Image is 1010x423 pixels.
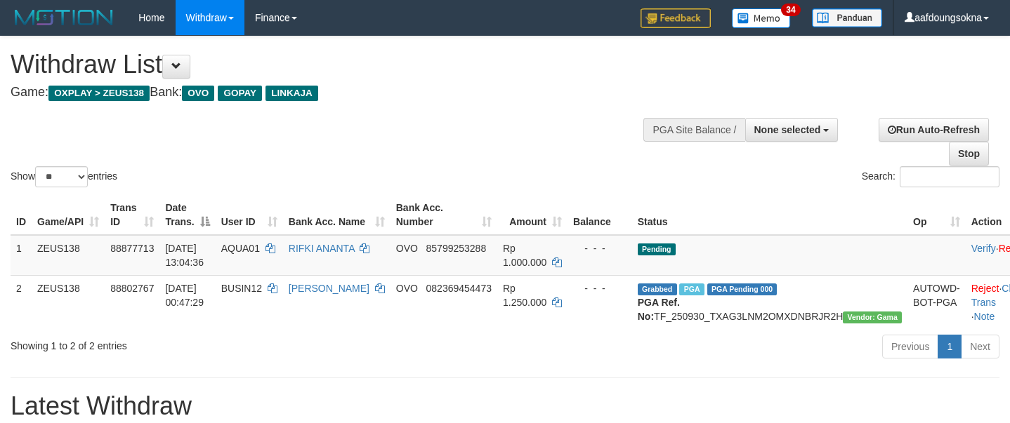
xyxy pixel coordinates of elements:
td: 1 [11,235,32,276]
input: Search: [900,166,999,187]
img: Button%20Memo.svg [732,8,791,28]
span: Rp 1.250.000 [503,283,546,308]
span: LINKAJA [265,86,318,101]
th: Balance [568,195,632,235]
a: Verify [971,243,996,254]
a: Reject [971,283,999,294]
span: PGA Pending [707,283,778,295]
div: - - - [573,281,627,295]
img: Feedback.jpg [641,8,711,28]
img: panduan.png [812,8,882,27]
th: Game/API: activate to sort column ascending [32,195,105,235]
th: Bank Acc. Name: activate to sort column ascending [283,195,391,235]
td: 2 [11,275,32,329]
a: Next [961,335,999,358]
span: Rp 1.000.000 [503,243,546,268]
span: OVO [396,283,418,294]
button: None selected [745,118,839,142]
span: OVO [396,243,418,254]
th: User ID: activate to sort column ascending [216,195,283,235]
span: None selected [754,124,821,135]
span: [DATE] 13:04:36 [165,243,204,268]
a: Stop [949,142,989,166]
span: Grabbed [638,283,677,295]
select: Showentries [35,166,88,187]
div: - - - [573,241,627,255]
span: Copy 85799253288 to clipboard [426,243,487,254]
th: Amount: activate to sort column ascending [497,195,568,235]
span: 34 [781,4,800,16]
label: Search: [862,166,999,187]
span: BUSIN12 [221,283,262,294]
span: Copy 082369454473 to clipboard [426,283,492,294]
td: AUTOWD-BOT-PGA [907,275,966,329]
a: 1 [938,335,962,358]
span: GOPAY [218,86,262,101]
th: Date Trans.: activate to sort column descending [159,195,215,235]
span: [DATE] 00:47:29 [165,283,204,308]
a: RIFKI ANANTA [289,243,355,254]
td: TF_250930_TXAG3LNM2OMXDNBRJR2H [632,275,907,329]
th: Op: activate to sort column ascending [907,195,966,235]
span: 88802767 [110,283,154,294]
div: PGA Site Balance / [643,118,745,142]
td: ZEUS138 [32,275,105,329]
th: Bank Acc. Number: activate to sort column ascending [391,195,497,235]
td: ZEUS138 [32,235,105,276]
a: [PERSON_NAME] [289,283,369,294]
h1: Latest Withdraw [11,392,999,420]
h4: Game: Bank: [11,86,660,100]
span: 88877713 [110,243,154,254]
th: Trans ID: activate to sort column ascending [105,195,159,235]
span: OXPLAY > ZEUS138 [48,86,150,101]
a: Note [974,311,995,322]
span: Vendor URL: https://trx31.1velocity.biz [843,311,902,323]
span: OVO [182,86,214,101]
h1: Withdraw List [11,51,660,79]
span: Pending [638,243,676,255]
a: Run Auto-Refresh [879,118,989,142]
span: AQUA01 [221,243,260,254]
b: PGA Ref. No: [638,297,680,322]
img: MOTION_logo.png [11,7,117,28]
a: Previous [882,335,938,358]
span: Marked by aafsreyleap [679,283,704,295]
th: ID [11,195,32,235]
div: Showing 1 to 2 of 2 entries [11,333,410,353]
th: Status [632,195,907,235]
label: Show entries [11,166,117,187]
